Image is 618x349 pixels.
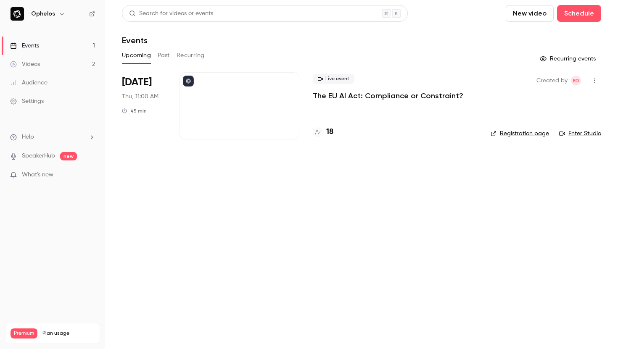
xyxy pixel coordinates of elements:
[536,52,601,66] button: Recurring events
[313,126,333,138] a: 18
[129,9,213,18] div: Search for videos or events
[60,152,77,160] span: new
[559,129,601,138] a: Enter Studio
[31,10,55,18] h6: Ophelos
[10,97,44,105] div: Settings
[85,171,95,179] iframe: Noticeable Trigger
[313,91,463,101] a: The EU AI Act: Compliance or Constraint?
[557,5,601,22] button: Schedule
[42,330,95,337] span: Plan usage
[158,49,170,62] button: Past
[10,79,48,87] div: Audience
[177,49,205,62] button: Recurring
[313,74,354,84] span: Live event
[571,76,581,86] span: Eadaoin Downey
[10,42,39,50] div: Events
[122,92,158,101] span: Thu, 11:00 AM
[573,76,579,86] span: ED
[22,171,53,179] span: What's new
[122,35,148,45] h1: Events
[122,72,166,139] div: Sep 25 Thu, 11:00 AM (Europe/London)
[122,49,151,62] button: Upcoming
[122,108,147,114] div: 45 min
[506,5,554,22] button: New video
[10,60,40,68] div: Videos
[22,152,55,160] a: SpeakerHub
[11,328,37,339] span: Premium
[491,129,549,138] a: Registration page
[22,133,34,142] span: Help
[11,7,24,21] img: Ophelos
[326,126,333,138] h4: 18
[536,76,568,86] span: Created by
[122,76,152,89] span: [DATE]
[10,133,95,142] li: help-dropdown-opener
